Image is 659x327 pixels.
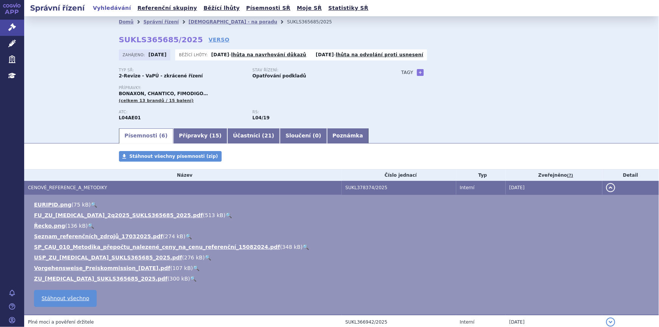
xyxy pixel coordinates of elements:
[253,73,306,79] strong: Opatřování podkladů
[119,35,203,44] strong: SUKLS365685/2025
[225,212,232,218] a: 🔍
[227,128,280,143] a: Účastníci (21)
[119,68,245,72] p: Typ SŘ:
[336,52,423,57] a: lhůta na odvolání proti usnesení
[119,128,173,143] a: Písemnosti (6)
[606,318,615,327] button: detail
[34,244,280,250] a: SP_CAU_010_Metodika_přepočtu_nalezené_ceny_na_cenu_referenční_15082024.pdf
[417,69,424,76] a: +
[326,3,370,13] a: Statistiky SŘ
[130,154,218,159] span: Stáhnout všechny písemnosti (zip)
[264,133,272,139] span: 21
[119,110,245,114] p: ATC:
[123,52,147,58] span: Zahájeno:
[253,110,379,114] p: RS:
[91,202,97,208] a: 🔍
[280,128,327,143] a: Sloučení (0)
[34,254,651,261] li: ( )
[205,255,211,261] a: 🔍
[34,201,651,208] li: ( )
[179,52,209,58] span: Běžící lhůty:
[119,98,194,103] span: (celkem 13 brandů / 15 balení)
[119,73,203,79] strong: 2-Revize - VaPÚ - zkrácené řízení
[34,243,651,251] li: ( )
[302,244,309,250] a: 🔍
[316,52,334,57] strong: [DATE]
[34,264,651,272] li: ( )
[67,223,86,229] span: 136 kB
[165,233,184,239] span: 274 kB
[119,91,208,96] span: BONAXON, CHANTICO, FIMODIGO…
[205,212,224,218] span: 513 kB
[34,275,651,282] li: ( )
[253,68,379,72] p: Stav řízení:
[34,223,65,229] a: Řecko.png
[456,170,506,181] th: Typ
[34,276,168,282] a: ZU_[MEDICAL_DATA]_SUKLS365685_2025.pdf
[287,16,342,28] li: SUKLS365685/2025
[119,19,134,25] a: Domů
[244,3,293,13] a: Písemnosti SŘ
[119,151,222,162] a: Stáhnout všechny písemnosti (zip)
[119,86,386,90] p: Přípravky:
[34,212,203,218] a: FU_ZU_[MEDICAL_DATA]_2q2025_SUKLS365685_2025.pdf
[91,3,133,13] a: Vyhledávání
[28,185,107,190] span: CENOVÉ_REFERENCE_A_METODIKY
[88,223,94,229] a: 🔍
[506,181,602,195] td: [DATE]
[28,319,94,325] span: Plné moci a pověření držitele
[602,170,659,181] th: Detail
[34,222,651,230] li: ( )
[327,128,369,143] a: Poznámka
[231,52,306,57] a: lhůta na navrhování důkazů
[208,36,229,43] a: VERSO
[34,265,170,271] a: Vorgehensweise_Preiskommission_[DATE].pdf
[193,265,199,271] a: 🔍
[282,244,301,250] span: 348 kB
[295,3,324,13] a: Moje SŘ
[315,133,319,139] span: 0
[74,202,89,208] span: 75 kB
[253,115,270,120] strong: fingolimod
[212,133,219,139] span: 15
[185,233,192,239] a: 🔍
[34,233,651,240] li: ( )
[135,3,199,13] a: Referenční skupiny
[190,276,196,282] a: 🔍
[188,19,277,25] a: [DEMOGRAPHIC_DATA] - na poradu
[460,185,475,190] span: Interní
[342,170,456,181] th: Číslo jednací
[119,115,141,120] strong: FINGOLIMOD
[34,211,651,219] li: ( )
[34,255,182,261] a: USP_ZU_[MEDICAL_DATA]_SUKLS365685_2025.pdf
[24,3,91,13] h2: Správní řízení
[184,255,203,261] span: 276 kB
[201,3,242,13] a: Běžící lhůty
[567,173,573,178] abbr: (?)
[170,276,188,282] span: 300 kB
[401,68,414,77] h3: Tagy
[162,133,165,139] span: 6
[211,52,306,58] p: -
[316,52,423,58] p: -
[606,183,615,192] button: detail
[211,52,229,57] strong: [DATE]
[506,170,602,181] th: Zveřejněno
[24,170,342,181] th: Název
[460,319,475,325] span: Interní
[148,52,167,57] strong: [DATE]
[34,233,163,239] a: Seznam_referenčních_zdrojů_17032025.pdf
[144,19,179,25] a: Správní řízení
[34,290,97,307] a: Stáhnout všechno
[173,128,227,143] a: Přípravky (15)
[342,181,456,195] td: SUKL378374/2025
[173,265,191,271] span: 107 kB
[34,202,71,208] a: EURIPID.png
